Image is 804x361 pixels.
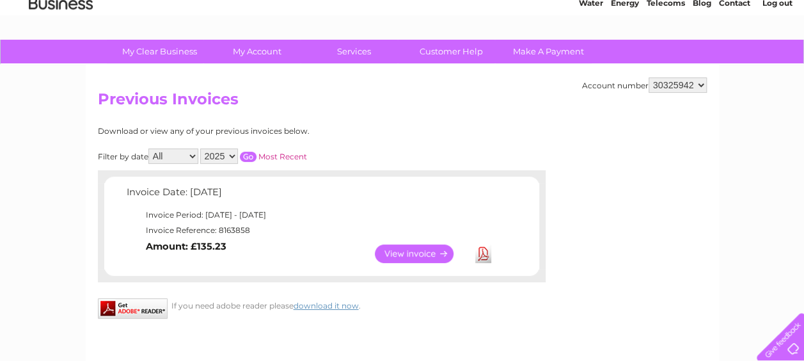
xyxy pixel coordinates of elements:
[98,298,546,310] div: If you need adobe reader please .
[475,245,491,263] a: Download
[123,223,498,238] td: Invoice Reference: 8163858
[98,127,434,136] div: Download or view any of your previous invoices below.
[611,54,639,64] a: Energy
[123,184,498,207] td: Invoice Date: [DATE]
[98,90,707,115] h2: Previous Invoices
[258,152,307,161] a: Most Recent
[579,54,603,64] a: Water
[146,241,226,252] b: Amount: £135.23
[100,7,705,62] div: Clear Business is a trading name of Verastar Limited (registered in [GEOGRAPHIC_DATA] No. 3667643...
[563,6,651,22] a: 0333 014 3131
[496,40,601,63] a: Make A Payment
[375,245,469,263] a: View
[28,33,93,72] img: logo.png
[719,54,750,64] a: Contact
[98,148,434,164] div: Filter by date
[693,54,711,64] a: Blog
[301,40,407,63] a: Services
[204,40,310,63] a: My Account
[398,40,504,63] a: Customer Help
[294,301,359,310] a: download it now
[647,54,685,64] a: Telecoms
[123,207,498,223] td: Invoice Period: [DATE] - [DATE]
[582,77,707,93] div: Account number
[107,40,212,63] a: My Clear Business
[762,54,792,64] a: Log out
